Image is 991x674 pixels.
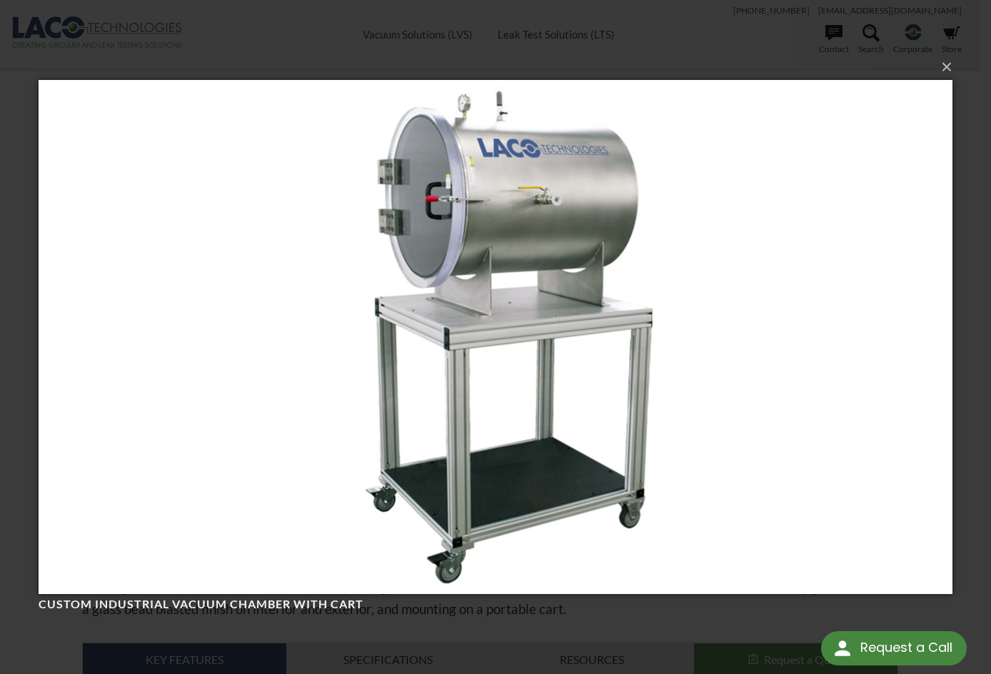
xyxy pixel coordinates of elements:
[860,631,952,664] div: Request a Call
[43,51,957,83] button: ×
[821,631,967,665] div: Request a Call
[39,597,927,612] h4: Custom industrial vacuum chamber with cart
[39,51,952,623] img: Custom industrial vacuum chamber with cart
[831,637,854,660] img: round button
